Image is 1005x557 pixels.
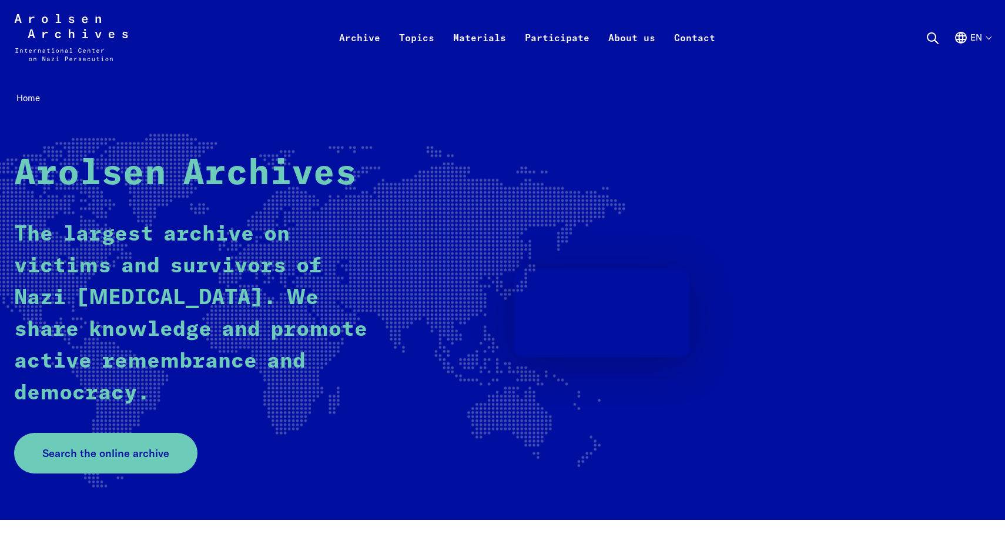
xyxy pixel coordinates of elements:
a: Participate [515,28,599,75]
a: Contact [665,28,725,75]
button: English, language selection [954,31,991,73]
a: Topics [390,28,444,75]
a: Materials [444,28,515,75]
p: The largest archive on victims and survivors of Nazi [MEDICAL_DATA]. We share knowledge and promo... [14,219,378,409]
span: Home [16,92,40,104]
a: About us [599,28,665,75]
nav: Breadcrumb [14,89,991,108]
strong: Arolsen Archives [14,156,357,192]
nav: Primary [330,14,725,61]
a: Search the online archive [14,433,197,473]
span: Search the online archive [42,445,169,461]
a: Archive [330,28,390,75]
